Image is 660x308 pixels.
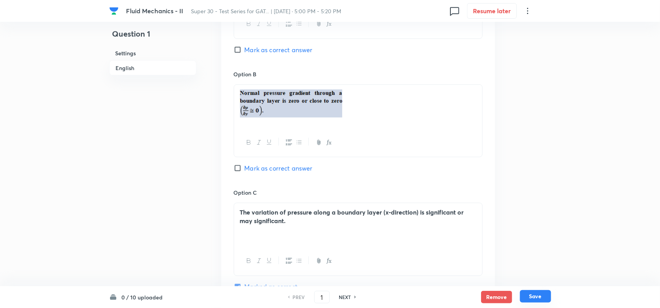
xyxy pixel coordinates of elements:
h6: PREV [293,294,305,301]
img: 06-09-25-06:32:34-AM [240,90,342,118]
h6: 0 / 10 uploaded [122,293,163,301]
button: Remove [481,291,512,303]
h4: Question 1 [109,28,196,46]
span: Marked as correct [245,282,298,292]
span: Super 30 - Test Series for GAT... | [DATE] · 5:00 PM - 5:20 PM [191,7,341,15]
img: Company Logo [109,6,119,16]
span: Mark as correct answer [245,45,313,55]
a: Company Logo [109,6,120,16]
h6: Option C [234,188,483,197]
span: Mark as correct answer [245,164,313,173]
h6: Settings [109,46,196,60]
h6: Option B [234,70,483,78]
button: Resume later [467,3,517,19]
strong: The variation of pressure along a boundary layer (x-direction) is significant or may significant. [240,208,464,225]
h6: NEXT [339,294,351,301]
button: Save [520,290,551,303]
h6: English [109,60,196,76]
span: Fluid Mechanics - II [126,7,183,15]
